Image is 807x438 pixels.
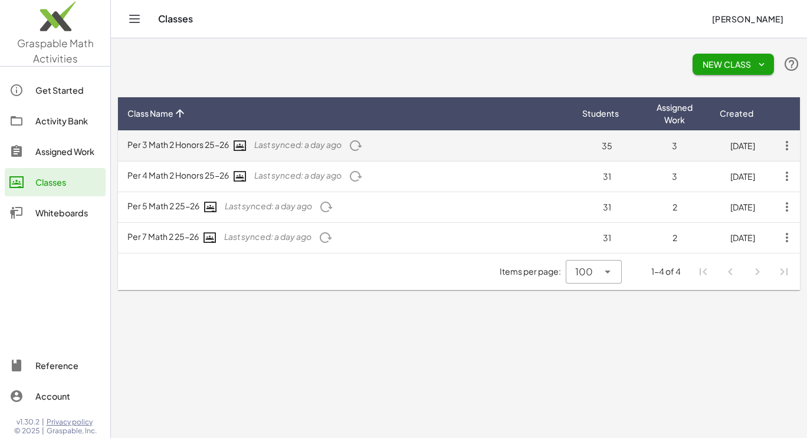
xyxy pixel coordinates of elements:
[35,206,101,220] div: Whiteboards
[224,231,311,242] span: Last synced: a day ago
[5,382,106,410] a: Account
[693,54,774,75] button: New Class
[42,426,44,436] span: |
[5,137,106,166] a: Assigned Work
[35,175,101,189] div: Classes
[573,222,641,253] td: 31
[5,76,106,104] a: Get Started
[573,161,641,192] td: 31
[672,171,677,182] span: 3
[5,168,106,196] a: Classes
[500,265,566,278] span: Items per page:
[225,200,312,211] span: Last synced: a day ago
[5,199,106,227] a: Whiteboards
[575,265,593,279] span: 100
[650,101,699,126] span: Assigned Work
[708,192,776,222] td: [DATE]
[672,232,677,243] span: 2
[42,417,44,427] span: |
[118,130,573,161] td: Per 3 Math 2 Honors 25-26
[672,140,677,151] span: 3
[254,170,342,180] span: Last synced: a day ago
[35,144,101,159] div: Assigned Work
[127,107,173,120] span: Class Name
[47,426,97,436] span: Graspable, Inc.
[711,14,783,24] span: [PERSON_NAME]
[14,426,40,436] span: © 2025
[690,258,798,285] nav: Pagination Navigation
[582,107,619,120] span: Students
[254,139,342,150] span: Last synced: a day ago
[708,130,776,161] td: [DATE]
[708,222,776,253] td: [DATE]
[702,59,765,70] span: New Class
[35,83,101,97] div: Get Started
[702,8,793,29] button: [PERSON_NAME]
[118,161,573,192] td: Per 4 Math 2 Honors 25-26
[35,389,101,403] div: Account
[720,107,753,120] span: Created
[5,107,106,135] a: Activity Bank
[118,192,573,222] td: Per 5 Math 2 25-26
[47,417,97,427] a: Privacy policy
[125,9,144,28] button: Toggle navigation
[708,161,776,192] td: [DATE]
[672,202,677,212] span: 2
[651,265,681,278] div: 1-4 of 4
[573,130,641,161] td: 35
[17,417,40,427] span: v1.30.2
[118,222,573,253] td: Per 7 Math 2 25-26
[573,192,641,222] td: 31
[35,358,101,373] div: Reference
[17,37,94,65] span: Graspable Math Activities
[35,114,101,128] div: Activity Bank
[5,351,106,380] a: Reference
